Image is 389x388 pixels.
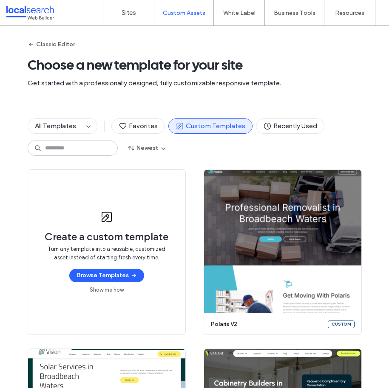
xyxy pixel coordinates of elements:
span: Custom Templates [176,121,245,131]
button: Recently Used [256,118,324,134]
button: Custom Templates [168,118,253,134]
span: Recently Used [263,121,317,131]
span: Create a custom template [45,231,168,243]
label: Custom Assets [163,9,205,17]
label: Sites [122,9,136,17]
button: All Templates [28,119,83,133]
button: Favorites [111,118,165,134]
span: All Templates [35,122,76,130]
span: Favorites [119,121,158,131]
button: Newest [121,141,173,155]
label: Business Tools [274,9,315,17]
span: polaris v2 [211,320,323,329]
label: White Label [223,9,256,17]
button: Classic Editor [28,38,75,51]
button: Browse Templates [69,269,144,282]
span: Get started with a professionally designed, fully customizable responsive template. [28,79,362,88]
a: Show me how [90,286,124,294]
div: Custom [328,321,355,328]
span: Choose a new template for your site [28,56,362,73]
span: Turn any template into a reusable, customized asset instead of starting fresh every time. [45,245,168,262]
label: Resources [335,9,364,17]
